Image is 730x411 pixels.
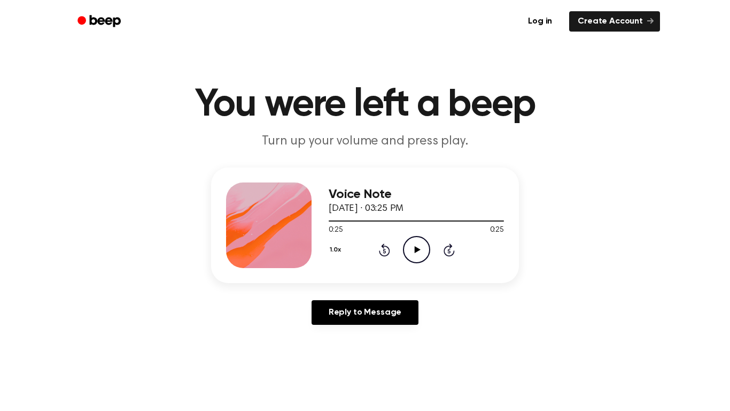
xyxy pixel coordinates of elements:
h3: Voice Note [329,187,504,202]
a: Reply to Message [312,300,418,325]
a: Create Account [569,11,660,32]
button: 1.0x [329,241,345,259]
span: [DATE] · 03:25 PM [329,204,403,214]
span: 0:25 [490,225,504,236]
a: Log in [517,9,563,34]
p: Turn up your volume and press play. [160,133,570,150]
a: Beep [70,11,130,32]
h1: You were left a beep [91,86,639,124]
span: 0:25 [329,225,343,236]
